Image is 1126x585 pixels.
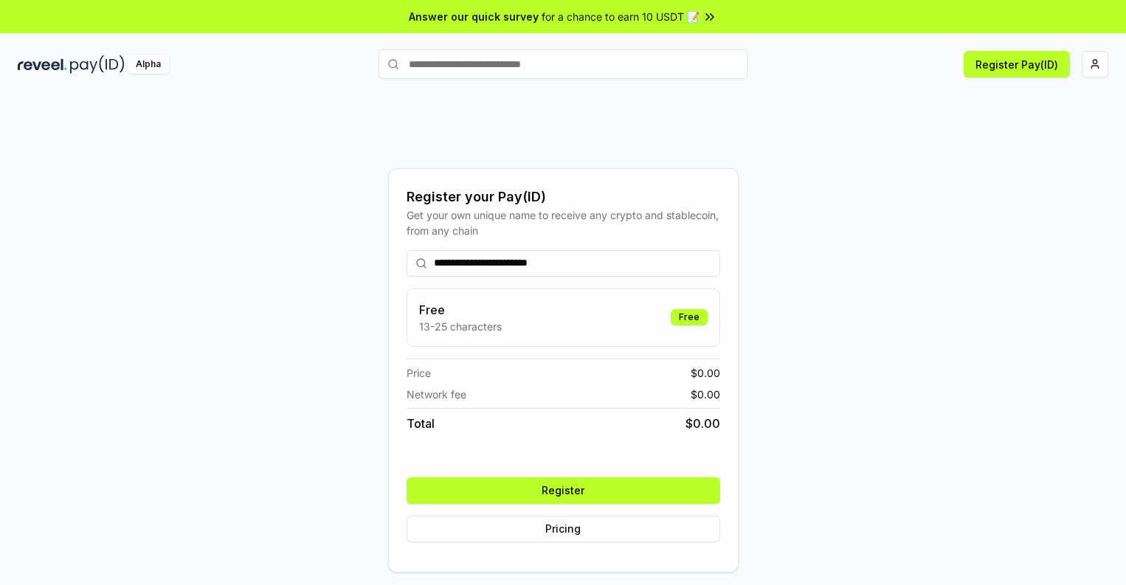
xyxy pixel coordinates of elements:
[419,319,502,334] p: 13-25 characters
[407,387,466,402] span: Network fee
[128,55,169,74] div: Alpha
[691,365,720,381] span: $ 0.00
[407,516,720,542] button: Pricing
[964,51,1070,77] button: Register Pay(ID)
[685,415,720,432] span: $ 0.00
[70,55,125,74] img: pay_id
[407,477,720,504] button: Register
[691,387,720,402] span: $ 0.00
[407,415,435,432] span: Total
[419,301,502,319] h3: Free
[407,187,720,207] div: Register your Pay(ID)
[18,55,67,74] img: reveel_dark
[409,9,539,24] span: Answer our quick survey
[407,365,431,381] span: Price
[542,9,700,24] span: for a chance to earn 10 USDT 📝
[407,207,720,238] div: Get your own unique name to receive any crypto and stablecoin, from any chain
[671,309,708,325] div: Free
